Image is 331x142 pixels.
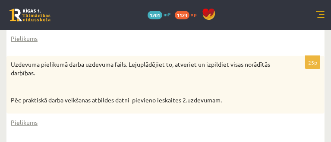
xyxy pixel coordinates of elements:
p: Pēc praktiskā darba veikšanas atbildes datni pievieno ieskaites 2.uzdevumam. [11,96,277,105]
body: Bagātinātā teksta redaktors, wiswyg-editor-user-answer-47433778512840 [9,9,300,18]
a: Rīgas 1. Tālmācības vidusskola [9,9,50,22]
a: Pielikums [11,118,38,127]
span: 1201 [148,11,162,19]
span: 1123 [175,11,189,19]
span: mP [164,11,170,18]
p: Uzdevuma pielikumā darba uzdevuma fails. Lejuplādējiet to, atveriet un izpildiet visas norādītās ... [11,60,277,77]
a: 1123 xp [175,11,201,18]
span: xp [191,11,196,18]
a: Pielikums [11,34,38,43]
p: 25p [305,56,320,69]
